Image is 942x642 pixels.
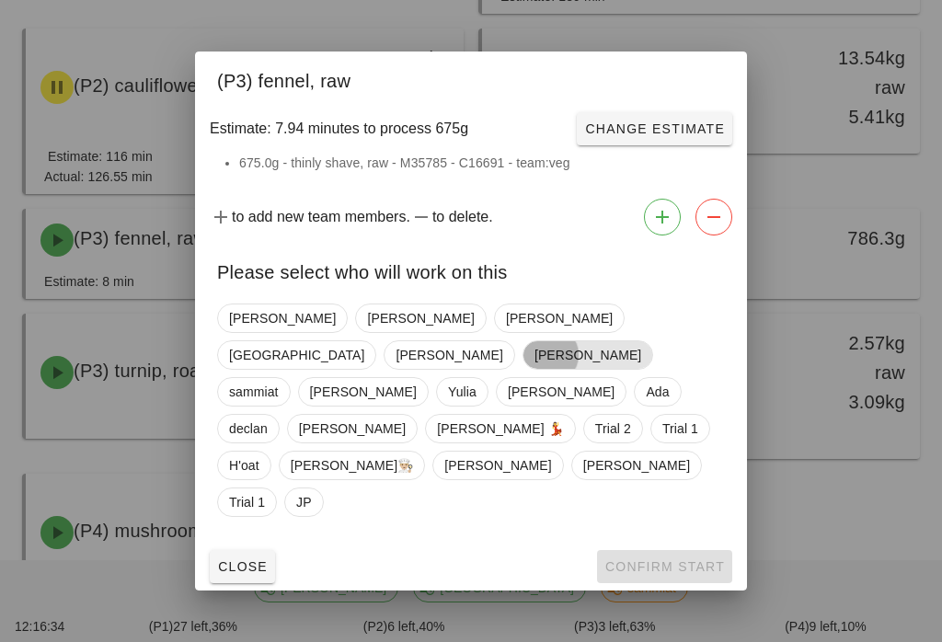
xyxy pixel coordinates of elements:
[367,304,474,332] span: [PERSON_NAME]
[229,452,259,479] span: H'oat
[210,118,468,140] span: Estimate: 7.94 minutes to process 675g
[662,415,698,442] span: Trial 1
[195,52,747,105] div: (P3) fennel, raw
[534,341,641,369] span: [PERSON_NAME]
[229,415,268,442] span: declan
[296,488,312,516] span: JP
[229,378,279,406] span: sammiat
[195,243,747,296] div: Please select who will work on this
[299,415,406,442] span: [PERSON_NAME]
[229,341,364,369] span: [GEOGRAPHIC_DATA]
[577,112,732,145] button: Change Estimate
[195,191,747,243] div: to add new team members. to delete.
[229,304,336,332] span: [PERSON_NAME]
[506,304,613,332] span: [PERSON_NAME]
[239,153,725,173] li: 675.0g - thinly shave, raw - M35785 - C16691 - team:veg
[217,559,268,574] span: Close
[444,452,551,479] span: [PERSON_NAME]
[583,452,690,479] span: [PERSON_NAME]
[437,415,564,442] span: [PERSON_NAME] 💃
[396,341,502,369] span: [PERSON_NAME]
[448,378,477,406] span: Yulia
[210,550,275,583] button: Close
[584,121,725,136] span: Change Estimate
[310,378,417,406] span: [PERSON_NAME]
[229,488,265,516] span: Trial 1
[646,378,669,406] span: Ada
[595,415,631,442] span: Trial 2
[291,452,414,479] span: [PERSON_NAME]👨🏼‍🍳
[508,378,615,406] span: [PERSON_NAME]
